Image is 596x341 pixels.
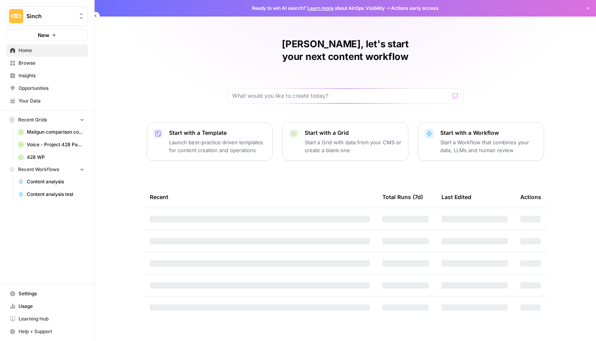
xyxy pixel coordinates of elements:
a: Browse [6,57,88,69]
p: Start a Grid with data from your CMS or create a blank one [305,138,402,154]
span: New [38,31,49,39]
button: Start with a TemplateLaunch best-practice driven templates for content creation and operations [147,122,273,161]
button: Start with a WorkflowStart a Workflow that combines your data, LLMs and human review [418,122,544,161]
button: Recent Workflows [6,164,88,175]
a: Learning Hub [6,313,88,325]
a: Content analysis [15,175,88,188]
span: Help + Support [19,328,84,335]
button: New [6,29,88,41]
p: Start with a Workflow [440,129,537,137]
button: Help + Support [6,325,88,338]
span: Content analysis test [27,191,84,198]
p: Launch best-practice driven templates for content creation and operations [169,138,266,154]
div: Last Edited [441,186,471,208]
a: 428 WP [15,151,88,164]
a: Insights [6,69,88,82]
p: Start with a Template [169,129,266,137]
a: Mailgun comparison content (Q3 2025) [15,126,88,138]
span: Sinch [26,12,74,20]
span: Recent Workflows [18,166,59,173]
span: Your Data [19,97,84,104]
a: Home [6,44,88,57]
a: Voice - Project 428 Page Builder Tracker [15,138,88,151]
button: Workspace: Sinch [6,6,88,26]
div: Total Runs (7d) [382,186,423,208]
img: Sinch Logo [9,9,23,23]
input: What would you like to create today? [232,92,449,100]
span: Home [19,47,84,54]
span: Insights [19,72,84,79]
span: Settings [19,290,84,297]
p: Start with a Grid [305,129,402,137]
a: Content analysis test [15,188,88,201]
span: Recent Grids [18,116,47,123]
span: Learning Hub [19,315,84,322]
span: Usage [19,303,84,310]
span: 428 WP [27,154,84,161]
p: Start a Workflow that combines your data, LLMs and human review [440,138,537,154]
div: Recent [150,186,370,208]
span: Browse [19,60,84,67]
span: Ready to win AI search? about AirOps Visibility [252,5,385,12]
span: Mailgun comparison content (Q3 2025) [27,129,84,136]
a: Settings [6,287,88,300]
a: Usage [6,300,88,313]
span: Content analysis [27,178,84,185]
div: Actions [520,186,541,208]
a: Learn more [307,5,333,11]
span: Opportunities [19,85,84,92]
button: Recent Grids [6,114,88,126]
span: Voice - Project 428 Page Builder Tracker [27,141,84,148]
span: Actions early access [391,5,439,12]
a: Your Data [6,95,88,107]
h1: [PERSON_NAME], let's start your next content workflow [227,38,464,63]
button: Start with a GridStart a Grid with data from your CMS or create a blank one [282,122,408,161]
a: Opportunities [6,82,88,95]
